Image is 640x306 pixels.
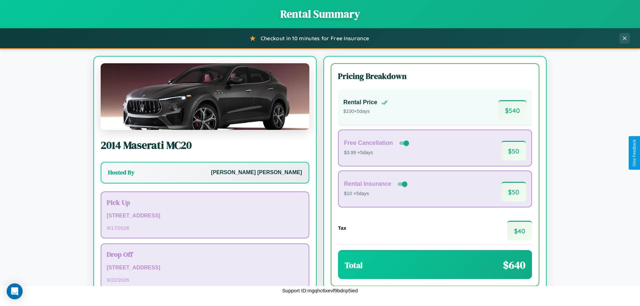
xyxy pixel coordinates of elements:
[107,211,303,221] p: [STREET_ADDRESS]
[632,140,637,166] div: Give Feedback
[343,107,388,116] p: $ 100 × 5 days
[7,7,633,21] h1: Rental Summary
[107,197,303,207] h3: Pick Up
[501,141,526,160] span: $ 50
[498,100,527,120] span: $ 540
[344,149,410,157] p: $3.99 × 5 days
[345,260,363,271] h3: Total
[101,138,309,153] h2: 2014 Maserati MC20
[282,286,358,295] p: Support ID: mgqhc6xevf9bdnp5ied
[338,225,346,231] h4: Tax
[344,140,393,147] h4: Free Cancellation
[343,99,377,106] h4: Rental Price
[107,223,303,232] p: 9 / 17 / 2026
[338,71,532,82] h3: Pricing Breakdown
[108,168,134,176] h3: Hosted By
[7,283,23,299] div: Open Intercom Messenger
[107,249,303,259] h3: Drop Off
[107,275,303,284] p: 9 / 22 / 2026
[107,263,303,273] p: [STREET_ADDRESS]
[507,221,532,240] span: $ 40
[344,180,391,187] h4: Rental Insurance
[211,168,302,177] p: [PERSON_NAME] [PERSON_NAME]
[503,258,525,272] span: $ 640
[501,182,526,201] span: $ 50
[261,35,369,42] span: Checkout in 10 minutes for Free Insurance
[344,189,409,198] p: $10 × 5 days
[101,63,309,130] img: Maserati MC20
